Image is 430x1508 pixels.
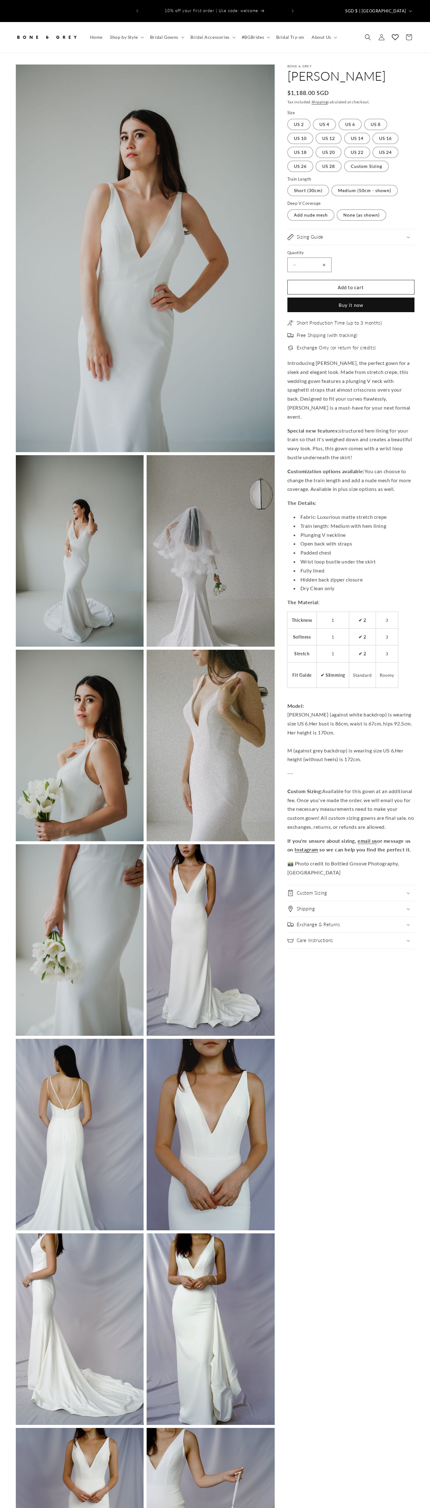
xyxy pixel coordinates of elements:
[287,612,317,629] th: Thickness
[376,629,398,645] td: 3
[276,34,304,40] span: Bridal Try-on
[317,629,349,645] td: 1
[287,933,414,948] summary: Care Instructions
[287,629,317,645] th: Softness
[339,119,362,130] label: US 6
[373,147,398,158] label: US 24
[287,428,339,433] strong: Special new features:
[146,31,187,44] summary: Bridal Gowns
[337,209,386,221] label: None (as shown)
[287,200,322,207] legend: Deep V Coverage
[345,8,406,14] span: SGD $ | [GEOGRAPHIC_DATA]
[297,234,323,240] h2: Sizing Guide
[287,859,414,877] p: 📸 Photo credit to Bottled Groove Photography, [GEOGRAPHIC_DATA]
[376,612,398,629] td: 3
[341,5,414,17] button: SGD $ | [GEOGRAPHIC_DATA]
[294,575,414,584] li: Hidden back zipper closure
[287,885,414,901] summary: Custom Sizing
[110,34,138,40] span: Shop by Style
[238,31,272,44] summary: #BGBrides
[295,846,318,852] a: Instagram
[297,906,315,912] h2: Shipping
[287,99,414,105] div: Tax included. calculated at checkout.
[297,890,327,896] h2: Custom Sizing
[16,30,78,44] img: Bone and Grey Bridal
[287,119,310,130] label: US 2
[297,922,340,928] h2: Exchange & Returns
[344,147,370,158] label: US 22
[312,34,331,40] span: About Us
[287,185,329,196] label: Short (30cm)
[308,31,340,44] summary: About Us
[316,147,341,158] label: US 20
[187,31,238,44] summary: Bridal Accessories
[287,599,320,605] strong: The Material:
[359,617,366,623] strong: ✔ 2
[287,89,329,97] span: $1,188.00 SGD
[287,176,312,182] legend: Train Length
[294,584,414,593] li: Dry Clean only
[376,662,398,688] td: Roomy
[165,8,258,13] span: 10% off your first order | Use code: welcome
[287,298,414,312] button: Buy it now
[344,161,389,172] label: Custom Sizing
[13,28,80,47] a: Bone and Grey Bridal
[297,345,376,351] span: Exchange Only (or return for credits)
[292,672,312,678] strong: Fit Guide
[297,937,333,944] h2: Care Instructions
[90,34,103,40] span: Home
[344,133,370,144] label: US 14
[364,119,387,130] label: US 8
[287,64,414,68] p: Bone & Grey
[316,133,341,144] label: US 12
[287,68,414,84] h1: [PERSON_NAME]
[297,320,382,326] span: Short Production Time (up to 3 months)
[294,522,414,531] li: Train length: Medium with hem lining
[294,566,414,575] li: Fully lined
[106,31,146,44] summary: Shop by Style
[373,133,398,144] label: US 16
[287,147,313,158] label: US 18
[287,901,414,917] summary: Shipping
[287,320,294,326] img: needle.png
[287,229,414,245] summary: Sizing Guide
[287,467,414,494] p: You can choose to change the train length and add a nude mesh for more coverage. Available in plu...
[313,119,336,130] label: US 4
[359,651,366,656] strong: ✔ 2
[294,513,414,522] li: Fabric: Luxurious matte stretch crepe
[287,747,404,762] span: Her height (without heels) is 172cm.
[376,645,398,662] td: 3
[358,838,377,844] a: email us
[190,34,230,40] span: Bridal Accessories
[349,662,376,688] td: Standard
[287,468,364,474] strong: Customization options available:
[287,720,412,735] span: Her bust is 86cm, waist is 67cm, hips 92.5cm. Her height is 170cm.
[287,838,411,853] b: If you're unsure about sizing, or message us on so we can help you find the perfect it.
[287,110,296,116] legend: Size
[287,645,317,662] th: Stretch
[287,788,322,794] strong: Custom Sizing:
[361,30,375,44] summary: Search
[359,634,366,640] strong: ✔ 2
[297,332,358,339] span: Free Shipping (with tracking)
[321,672,345,678] strong: ✔ Slimming
[294,531,414,540] li: Plunging V neckline
[287,280,414,294] button: Add to cart
[287,693,414,764] p: [PERSON_NAME] (against white backdrop) is wearing size US 6. M (against grey backdrop) is wearing...
[272,31,308,44] a: Bridal Try-on
[287,703,304,709] strong: Model:
[317,612,349,629] td: 1
[242,34,264,40] span: #BGBrides
[317,645,349,662] td: 1
[287,161,313,172] label: US 26
[287,769,414,832] p: --- Available for this gown at an additional fee. Once you've made the order, we will email you f...
[287,345,294,351] img: exchange_2.png
[294,539,414,548] li: Open back with straps
[287,133,313,144] label: US 10
[294,548,414,557] li: Padded chest
[287,250,414,256] label: Quantity
[312,100,328,104] a: Shipping
[130,5,144,17] button: Previous announcement
[287,426,414,462] p: structured hem lining for your train so that it's weighed down and creates a beautiful wavy look....
[287,209,334,221] label: Add nude mesh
